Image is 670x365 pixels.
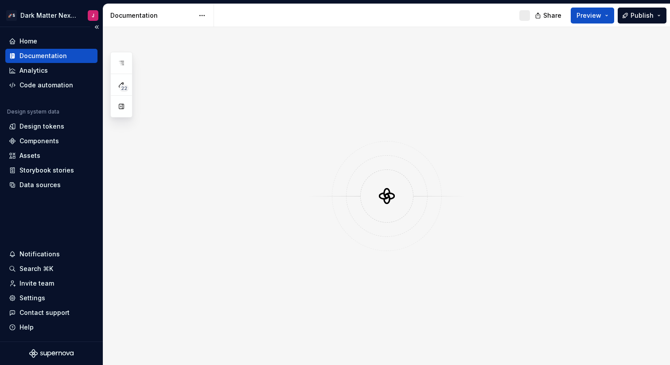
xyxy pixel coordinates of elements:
a: Analytics [5,63,97,78]
div: Storybook stories [19,166,74,175]
div: Search ⌘K [19,264,53,273]
span: Publish [631,11,654,20]
div: Help [19,323,34,332]
button: Search ⌘K [5,262,97,276]
div: Analytics [19,66,48,75]
button: Share [530,8,567,24]
a: Settings [5,291,97,305]
span: 22 [120,85,129,92]
div: Design tokens [19,122,64,131]
div: Assets [19,151,40,160]
div: 🚀S [6,10,17,21]
button: 🚀SDark Matter Next GenJ [2,6,101,25]
div: Dark Matter Next Gen [20,11,77,20]
button: Notifications [5,247,97,261]
div: Components [19,137,59,145]
button: Collapse sidebar [90,21,103,33]
button: Contact support [5,306,97,320]
a: Storybook stories [5,163,97,177]
div: Home [19,37,37,46]
a: Design tokens [5,119,97,133]
a: Data sources [5,178,97,192]
a: Invite team [5,276,97,290]
div: Settings [19,294,45,302]
div: J [92,12,94,19]
div: Documentation [110,11,194,20]
a: Components [5,134,97,148]
a: Assets [5,149,97,163]
div: Design system data [7,108,59,115]
span: Share [543,11,561,20]
button: Help [5,320,97,334]
a: Code automation [5,78,97,92]
span: Preview [577,11,601,20]
div: Data sources [19,181,61,189]
div: Documentation [19,51,67,60]
div: Notifications [19,250,60,259]
a: Documentation [5,49,97,63]
button: Publish [618,8,666,24]
svg: Supernova Logo [29,349,74,358]
div: Code automation [19,81,73,90]
a: Home [5,34,97,48]
div: Invite team [19,279,54,288]
div: Contact support [19,308,70,317]
button: Preview [571,8,614,24]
